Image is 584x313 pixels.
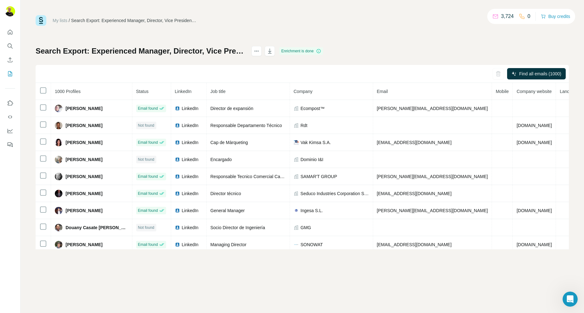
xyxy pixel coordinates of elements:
[5,97,15,109] button: Use Surfe on LinkedIn
[66,173,102,180] span: [PERSON_NAME]
[211,157,232,162] span: Encargado
[377,191,452,196] span: [EMAIL_ADDRESS][DOMAIN_NAME]
[211,242,246,247] span: Managing Director
[377,106,488,111] span: [PERSON_NAME][EMAIL_ADDRESS][DOMAIN_NAME]
[182,122,199,129] span: LinkedIn
[138,140,158,145] span: Email found
[182,105,199,112] span: LinkedIn
[182,190,199,197] span: LinkedIn
[211,140,248,145] span: Cap de Màrqueting
[138,208,158,213] span: Email found
[211,123,282,128] span: Responsable Departamento Técnico
[55,207,62,214] img: Avatar
[182,241,199,248] span: LinkedIn
[517,140,552,145] span: [DOMAIN_NAME]
[5,6,15,16] img: Avatar
[138,174,158,179] span: Email found
[517,208,552,213] span: [DOMAIN_NAME]
[211,89,226,94] span: Job title
[138,242,158,247] span: Email found
[560,89,576,94] span: Landline
[541,12,570,21] button: Buy credits
[66,139,102,146] span: [PERSON_NAME]
[66,156,102,163] span: [PERSON_NAME]
[66,190,102,197] span: [PERSON_NAME]
[138,191,158,196] span: Email found
[66,241,102,248] span: [PERSON_NAME]
[301,207,323,214] span: Ingesa S.L.
[211,225,265,230] span: Socio Director de Ingeniería
[182,156,199,163] span: LinkedIn
[175,123,180,128] img: LinkedIn logo
[279,47,323,55] div: Enrichment is done
[5,111,15,123] button: Use Surfe API
[55,173,62,180] img: Avatar
[5,139,15,150] button: Feedback
[211,106,253,111] span: Director de expansión
[182,173,199,180] span: LinkedIn
[71,17,197,24] div: Search Export: Experienced Manager, Director, Vice President, CXO, Owner / Partner, [GEOGRAPHIC_D...
[55,241,62,248] img: Avatar
[55,190,62,197] img: Avatar
[377,140,452,145] span: [EMAIL_ADDRESS][DOMAIN_NAME]
[55,139,62,146] img: Avatar
[175,242,180,247] img: LinkedIn logo
[301,139,331,146] span: Vak Kimsa S.A.
[175,208,180,213] img: LinkedIn logo
[377,89,388,94] span: Email
[5,26,15,38] button: Quick start
[175,89,192,94] span: LinkedIn
[5,125,15,136] button: Dashboard
[301,224,311,231] span: GMG
[55,122,62,129] img: Avatar
[211,174,292,179] span: Responsable Tecnico Comercial Cataluña
[211,208,245,213] span: General Manager
[182,207,199,214] span: LinkedIn
[69,17,70,24] li: /
[138,157,154,162] span: Not found
[175,174,180,179] img: LinkedIn logo
[301,241,323,248] span: SONOWAT
[182,224,199,231] span: LinkedIn
[377,242,452,247] span: [EMAIL_ADDRESS][DOMAIN_NAME]
[36,15,46,26] img: Surfe Logo
[5,54,15,66] button: Enrich CSV
[66,122,102,129] span: [PERSON_NAME]
[175,140,180,145] img: LinkedIn logo
[528,13,530,20] p: 0
[519,71,561,77] span: Find all emails (1000)
[294,208,299,213] img: company-logo
[301,173,337,180] span: SAMAR'T GROUP
[55,224,62,231] img: Avatar
[175,225,180,230] img: LinkedIn logo
[55,156,62,163] img: Avatar
[507,68,566,79] button: Find all emails (1000)
[55,105,62,112] img: Avatar
[294,89,313,94] span: Company
[66,224,128,231] span: Douany Casate [PERSON_NAME]
[182,139,199,146] span: LinkedIn
[136,89,149,94] span: Status
[175,157,180,162] img: LinkedIn logo
[53,18,67,23] a: My lists
[501,13,514,20] p: 3,724
[496,89,509,94] span: Mobile
[300,190,369,197] span: Seduco Industries Corporation S.A.
[252,46,262,56] button: actions
[5,68,15,79] button: My lists
[517,242,552,247] span: [DOMAIN_NAME]
[563,292,578,307] iframe: Intercom live chat
[175,106,180,111] img: LinkedIn logo
[517,123,552,128] span: [DOMAIN_NAME]
[138,225,154,230] span: Not found
[301,156,323,163] span: Dominio I&I
[55,89,81,94] span: 1000 Profiles
[36,46,246,56] h1: Search Export: Experienced Manager, Director, Vice President, CXO, Owner / Partner, [GEOGRAPHIC_D...
[66,207,102,214] span: [PERSON_NAME]
[5,40,15,52] button: Search
[301,105,325,112] span: Ecompost™
[377,174,488,179] span: [PERSON_NAME][EMAIL_ADDRESS][DOMAIN_NAME]
[66,105,102,112] span: [PERSON_NAME]
[301,122,308,129] span: Rdt
[138,123,154,128] span: Not found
